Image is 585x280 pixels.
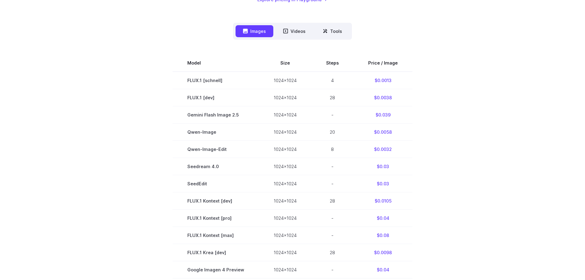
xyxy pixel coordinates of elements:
button: Tools [315,25,349,37]
td: Qwen-Image [173,123,259,140]
td: - [311,210,353,227]
td: $0.0038 [353,89,412,106]
td: 1024x1024 [259,140,311,158]
th: Size [259,54,311,72]
td: $0.04 [353,210,412,227]
td: 1024x1024 [259,123,311,140]
td: 1024x1024 [259,261,311,278]
td: - [311,175,353,192]
td: 8 [311,140,353,158]
td: FLUX.1 Kontext [dev] [173,192,259,210]
td: FLUX.1 Kontext [max] [173,227,259,244]
th: Steps [311,54,353,72]
td: $0.08 [353,227,412,244]
td: $0.03 [353,175,412,192]
td: SeedEdit [173,175,259,192]
td: 1024x1024 [259,89,311,106]
td: - [311,227,353,244]
th: Price / Image [353,54,412,72]
td: $0.04 [353,261,412,278]
td: 1024x1024 [259,227,311,244]
td: FLUX.1 [dev] [173,89,259,106]
td: $0.0032 [353,140,412,158]
td: 1024x1024 [259,210,311,227]
td: FLUX.1 Kontext [pro] [173,210,259,227]
td: $0.03 [353,158,412,175]
td: - [311,261,353,278]
td: Qwen-Image-Edit [173,140,259,158]
span: Gemini Flash Image 2.5 [187,111,244,118]
td: $0.0013 [353,72,412,89]
td: Seedream 4.0 [173,158,259,175]
td: 28 [311,192,353,210]
td: Google Imagen 4 Preview [173,261,259,278]
td: - [311,106,353,123]
td: $0.039 [353,106,412,123]
button: Images [236,25,273,37]
td: 20 [311,123,353,140]
td: FLUX.1 [schnell] [173,72,259,89]
td: $0.0098 [353,244,412,261]
td: 4 [311,72,353,89]
td: 28 [311,89,353,106]
td: $0.0105 [353,192,412,210]
td: 1024x1024 [259,192,311,210]
td: $0.0058 [353,123,412,140]
td: 1024x1024 [259,106,311,123]
td: 1024x1024 [259,244,311,261]
th: Model [173,54,259,72]
td: 1024x1024 [259,158,311,175]
td: - [311,158,353,175]
td: 1024x1024 [259,72,311,89]
td: 28 [311,244,353,261]
td: FLUX.1 Krea [dev] [173,244,259,261]
button: Videos [276,25,313,37]
td: 1024x1024 [259,175,311,192]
